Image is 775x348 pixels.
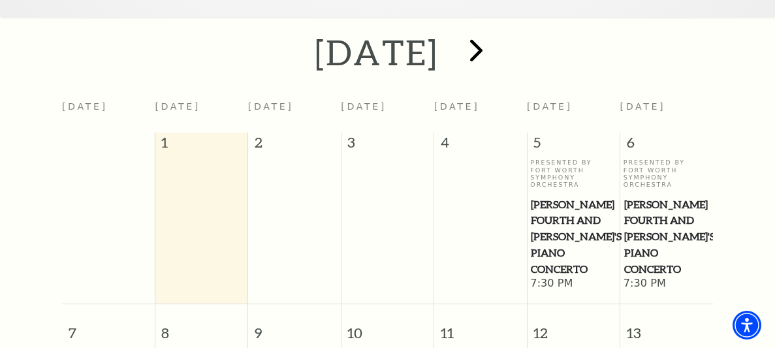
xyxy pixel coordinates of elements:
[62,94,155,133] th: [DATE]
[155,101,200,112] span: [DATE]
[624,197,710,277] a: Brahms Fourth and Grieg's Piano Concerto
[155,133,247,159] span: 1
[248,101,294,112] span: [DATE]
[451,29,498,76] button: next
[620,101,666,112] span: [DATE]
[248,133,340,159] span: 2
[530,197,616,277] a: Brahms Fourth and Grieg's Piano Concerto
[434,133,526,159] span: 4
[624,277,710,291] span: 7:30 PM
[341,133,434,159] span: 3
[624,197,709,277] span: [PERSON_NAME] Fourth and [PERSON_NAME]'s Piano Concerto
[620,133,713,159] span: 6
[315,31,438,73] h2: [DATE]
[733,311,761,340] div: Accessibility Menu
[341,101,387,112] span: [DATE]
[434,101,480,112] span: [DATE]
[531,197,616,277] span: [PERSON_NAME] Fourth and [PERSON_NAME]'s Piano Concerto
[624,159,710,189] p: Presented By Fort Worth Symphony Orchestra
[530,277,616,291] span: 7:30 PM
[528,133,620,159] span: 5
[527,101,573,112] span: [DATE]
[530,159,616,189] p: Presented By Fort Worth Symphony Orchestra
